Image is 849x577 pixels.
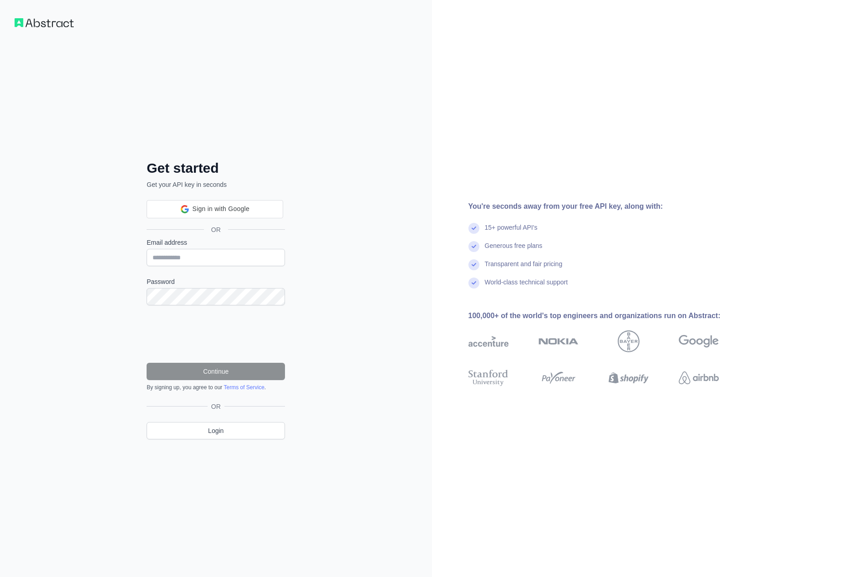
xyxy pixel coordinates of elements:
img: payoneer [539,368,579,388]
a: Login [147,422,285,439]
img: check mark [468,223,479,234]
label: Email address [147,238,285,247]
img: nokia [539,330,579,352]
div: You're seconds away from your free API key, along with: [468,201,748,212]
img: accenture [468,330,508,352]
img: google [679,330,719,352]
button: Continue [147,363,285,380]
div: Sign in with Google [147,200,283,218]
div: 15+ powerful API's [485,223,538,241]
img: bayer [618,330,640,352]
p: Get your API key in seconds [147,180,285,189]
div: Transparent and fair pricing [485,259,563,278]
span: OR [208,402,224,411]
span: Sign in with Google [193,204,249,214]
div: By signing up, you agree to our . [147,384,285,391]
h2: Get started [147,160,285,176]
span: OR [204,225,228,234]
label: Password [147,277,285,286]
div: 100,000+ of the world's top engineers and organizations run on Abstract: [468,310,748,321]
div: World-class technical support [485,278,568,296]
a: Terms of Service [224,384,264,391]
img: stanford university [468,368,508,388]
div: Generous free plans [485,241,543,259]
img: shopify [609,368,649,388]
img: check mark [468,241,479,252]
img: check mark [468,278,479,288]
img: airbnb [679,368,719,388]
iframe: reCAPTCHA [147,316,285,352]
img: check mark [468,259,479,270]
img: Workflow [15,18,74,27]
